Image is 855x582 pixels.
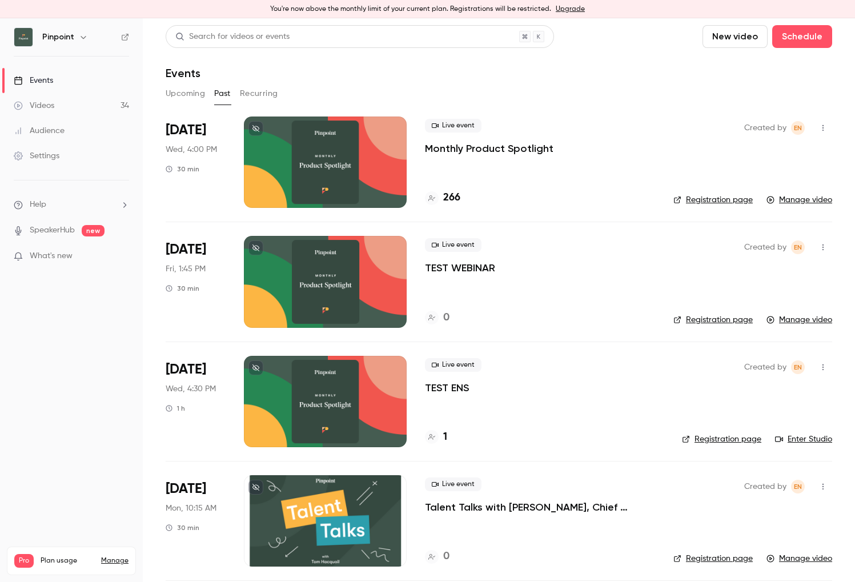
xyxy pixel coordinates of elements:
[772,25,832,48] button: Schedule
[556,5,585,14] a: Upgrade
[425,142,553,155] a: Monthly Product Spotlight
[14,199,129,211] li: help-dropdown-opener
[166,404,185,413] div: 1 h
[166,164,199,174] div: 30 min
[744,121,786,135] span: Created by
[30,199,46,211] span: Help
[14,75,53,86] div: Events
[166,503,216,514] span: Mon, 10:15 AM
[443,190,460,206] h4: 266
[794,121,802,135] span: EN
[775,434,832,445] a: Enter Studio
[682,434,761,445] a: Registration page
[166,523,199,532] div: 30 min
[425,430,447,445] a: 1
[673,314,753,326] a: Registration page
[766,194,832,206] a: Manage video
[166,480,206,498] span: [DATE]
[425,190,460,206] a: 266
[744,480,786,493] span: Created by
[794,240,802,254] span: EN
[443,430,447,445] h4: 1
[166,263,206,275] span: Fri, 1:45 PM
[766,553,832,564] a: Manage video
[42,31,74,43] h6: Pinpoint
[744,360,786,374] span: Created by
[240,85,278,103] button: Recurring
[166,475,226,567] div: Jul 28 Mon, 10:15 AM (Europe/London)
[766,314,832,326] a: Manage video
[425,477,481,491] span: Live event
[703,25,768,48] button: New video
[214,85,231,103] button: Past
[744,240,786,254] span: Created by
[425,119,481,133] span: Live event
[425,261,495,275] a: TEST WEBINAR
[425,238,481,252] span: Live event
[14,554,34,568] span: Pro
[115,251,129,262] iframe: Noticeable Trigger
[425,500,655,514] a: Talent Talks with [PERSON_NAME], Chief Impact Officer at WiHTL & Diversity in Retail
[794,360,802,374] span: EN
[425,381,469,395] a: TEST ENS
[14,150,59,162] div: Settings
[166,121,206,139] span: [DATE]
[82,225,105,236] span: new
[166,66,200,80] h1: Events
[443,549,449,564] h4: 0
[30,250,73,262] span: What's new
[14,28,33,46] img: Pinpoint
[166,85,205,103] button: Upcoming
[166,356,226,447] div: Sep 10 Wed, 4:30 PM (Europe/London)
[175,31,290,43] div: Search for videos or events
[794,480,802,493] span: EN
[14,100,54,111] div: Videos
[673,194,753,206] a: Registration page
[166,284,199,293] div: 30 min
[425,310,449,326] a: 0
[673,553,753,564] a: Registration page
[791,360,805,374] span: Emily Newton-Smith
[166,144,217,155] span: Wed, 4:00 PM
[791,240,805,254] span: Emily Newton-Smith
[166,240,206,259] span: [DATE]
[791,121,805,135] span: Emily Newton-Smith
[166,383,216,395] span: Wed, 4:30 PM
[166,236,226,327] div: Sep 12 Fri, 1:45 PM (Europe/London)
[443,310,449,326] h4: 0
[101,556,129,565] a: Manage
[41,556,94,565] span: Plan usage
[791,480,805,493] span: Emily Newton-Smith
[166,360,206,379] span: [DATE]
[30,224,75,236] a: SpeakerHub
[14,125,65,137] div: Audience
[425,358,481,372] span: Live event
[425,549,449,564] a: 0
[166,117,226,208] div: Sep 17 Wed, 4:00 PM (Europe/London)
